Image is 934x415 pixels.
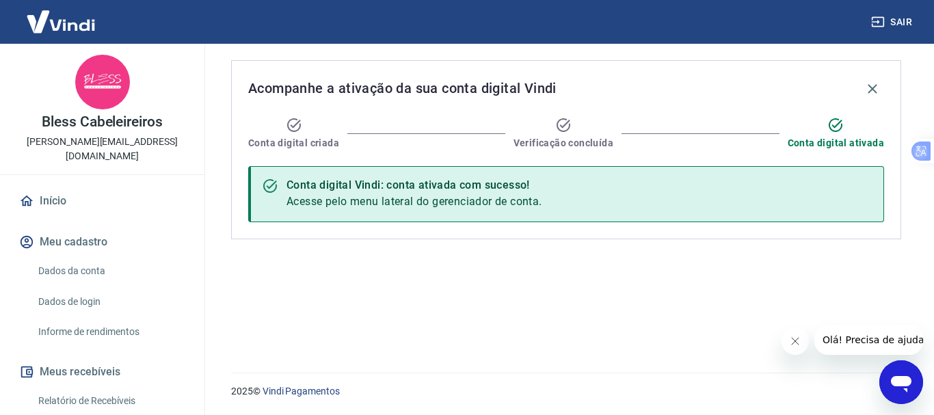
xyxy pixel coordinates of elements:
button: Sair [868,10,918,35]
iframe: Botão para abrir a janela de mensagens [879,360,923,404]
a: Informe de rendimentos [33,318,188,346]
a: Início [16,186,188,216]
div: Conta digital Vindi: conta ativada com sucesso! [286,177,542,193]
a: Dados da conta [33,257,188,285]
span: Conta digital criada [248,136,339,150]
span: Verificação concluída [513,136,613,150]
a: Vindi Pagamentos [263,386,340,397]
a: Relatório de Recebíveis [33,387,188,415]
button: Meus recebíveis [16,357,188,387]
span: Acompanhe a ativação da sua conta digital Vindi [248,77,557,99]
img: Vindi [16,1,105,42]
p: 2025 © [231,384,901,399]
p: [PERSON_NAME][EMAIL_ADDRESS][DOMAIN_NAME] [11,135,194,163]
span: Olá! Precisa de ajuda? [8,10,115,21]
iframe: Fechar mensagem [782,327,809,355]
span: Conta digital ativada [788,136,884,150]
button: Meu cadastro [16,227,188,257]
img: 5f257124-1708-47b5-8cf4-88b388f3dbdd.jpeg [75,55,130,109]
iframe: Mensagem da empresa [814,325,923,355]
span: Acesse pelo menu lateral do gerenciador de conta. [286,195,542,208]
a: Dados de login [33,288,188,316]
p: Bless Cabeleireiros [42,115,163,129]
